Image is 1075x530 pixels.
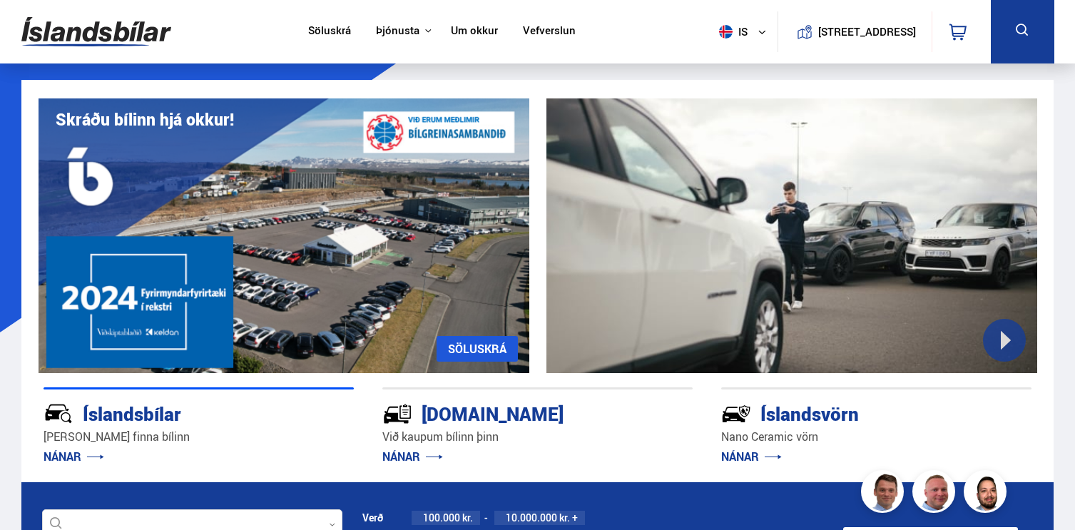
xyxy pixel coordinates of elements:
img: eKx6w-_Home_640_.png [39,98,529,373]
a: [STREET_ADDRESS] [785,11,924,52]
div: Íslandsvörn [721,400,981,425]
div: Verð [362,512,383,524]
button: Þjónusta [376,24,419,38]
img: JRvxyua_JYH6wB4c.svg [44,399,73,429]
a: NÁNAR [721,449,782,464]
img: nhp88E3Fdnt1Opn2.png [966,472,1009,515]
img: svg+xml;base64,PHN2ZyB4bWxucz0iaHR0cDovL3d3dy53My5vcmcvMjAwMC9zdmciIHdpZHRoPSI1MTIiIGhlaWdodD0iNT... [719,25,733,39]
p: [PERSON_NAME] finna bílinn [44,429,354,445]
a: SÖLUSKRÁ [437,336,518,362]
span: 10.000.000 [506,511,557,524]
a: Vefverslun [523,24,576,39]
img: G0Ugv5HjCgRt.svg [21,9,171,55]
p: Við kaupum bílinn þinn [382,429,693,445]
span: is [713,25,749,39]
img: tr5P-W3DuiFaO7aO.svg [382,399,412,429]
span: 100.000 [423,511,460,524]
div: Íslandsbílar [44,400,303,425]
span: kr. [462,512,473,524]
a: Um okkur [451,24,498,39]
img: FbJEzSuNWCJXmdc-.webp [863,472,906,515]
a: Söluskrá [308,24,351,39]
h1: Skráðu bílinn hjá okkur! [56,110,234,129]
button: [STREET_ADDRESS] [824,26,911,38]
img: -Svtn6bYgwAsiwNX.svg [721,399,751,429]
span: + [572,512,578,524]
a: NÁNAR [382,449,443,464]
div: [DOMAIN_NAME] [382,400,642,425]
button: is [713,11,778,53]
span: kr. [559,512,570,524]
img: siFngHWaQ9KaOqBr.png [914,472,957,515]
p: Nano Ceramic vörn [721,429,1031,445]
a: NÁNAR [44,449,104,464]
